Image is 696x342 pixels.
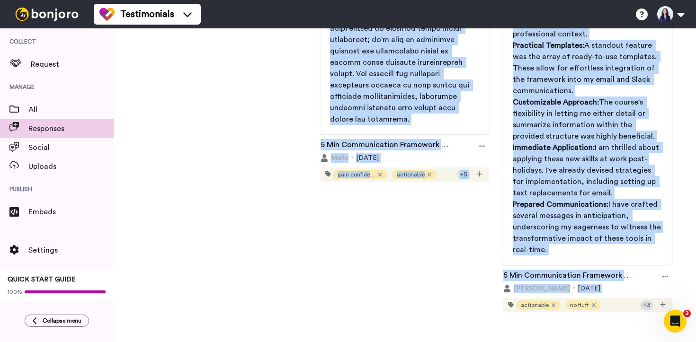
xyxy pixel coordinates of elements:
span: I have crafted several messages in anticipation, underscoring my eagerness to witness the transfo... [513,201,663,254]
span: All [28,104,114,115]
button: Collapse menu [25,315,89,327]
iframe: Intercom live chat [664,310,687,333]
span: Uploads [28,161,114,172]
span: I am thrilled about applying these new skills at work post-holidays. I've already devised strateg... [513,144,661,197]
span: Mario [331,153,348,163]
span: 100% [8,288,22,296]
div: [DATE] [321,153,490,163]
span: actionable [397,171,425,178]
span: QUICK START GUIDE [8,276,76,283]
span: A standout feature was the array of ready-to-use templates. These allow for effortless integratio... [513,42,659,95]
div: [DATE] [503,284,672,293]
span: Collapse menu [43,317,81,324]
span: 2 [683,310,691,317]
img: tm-color.svg [99,7,115,22]
span: actionable [521,301,549,309]
a: 5 Min Communication Framework Testimonial [321,139,449,153]
span: Customizable Approach: [513,98,599,106]
a: 5 Min Communication Framework Testimonial [503,270,632,284]
button: [PERSON_NAME] [503,284,570,293]
span: Immediate Application: [513,144,595,151]
img: bj-logo-header-white.svg [11,8,82,21]
span: Responses [28,123,114,134]
span: [PERSON_NAME] [514,284,570,293]
div: + 3 [640,300,653,310]
span: Embeds [28,206,114,218]
span: gain confidence [338,171,375,178]
span: no fluff [570,301,589,309]
span: The course's flexibility in letting me either detail or summarize information within the provided... [513,98,655,140]
span: Request [31,59,114,70]
span: Testimonials [120,8,174,21]
span: Settings [28,245,114,256]
span: Prepared Communications: [513,201,608,208]
button: Mario [321,153,348,163]
span: Social [28,142,114,153]
div: + 5 [457,170,470,179]
span: Practical Templates: [513,42,584,49]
